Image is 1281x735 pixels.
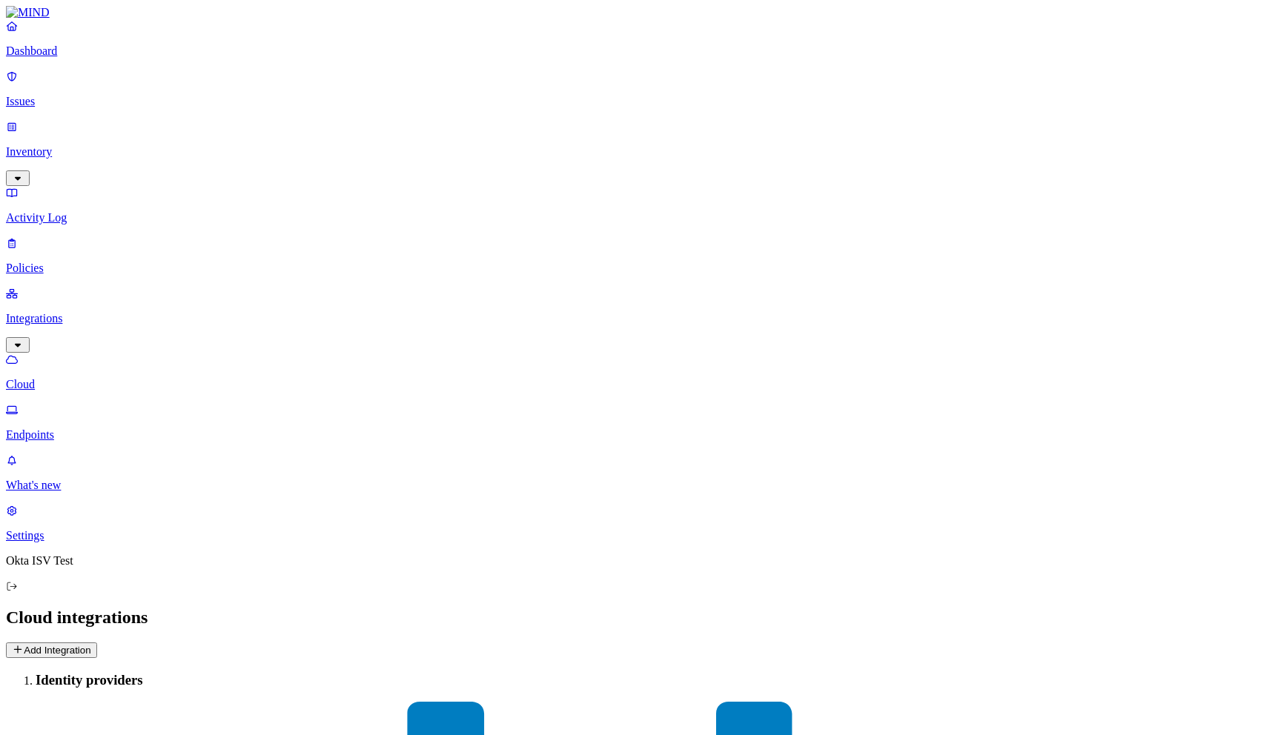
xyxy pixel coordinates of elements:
a: What's new [6,453,1275,492]
p: Settings [6,529,1275,542]
a: Cloud [6,353,1275,391]
h2: Cloud integrations [6,608,1275,628]
p: Cloud [6,378,1275,391]
a: Dashboard [6,19,1275,58]
a: MIND [6,6,1275,19]
p: Okta ISV Test [6,554,1275,568]
img: MIND [6,6,50,19]
a: Endpoints [6,403,1275,442]
button: Add Integration [6,642,97,658]
p: Policies [6,262,1275,275]
a: Policies [6,236,1275,275]
a: Settings [6,504,1275,542]
p: What's new [6,479,1275,492]
a: Issues [6,70,1275,108]
p: Endpoints [6,428,1275,442]
a: Activity Log [6,186,1275,225]
h3: Identity providers [36,672,1275,688]
p: Dashboard [6,44,1275,58]
p: Integrations [6,312,1275,325]
a: Inventory [6,120,1275,184]
p: Issues [6,95,1275,108]
p: Inventory [6,145,1275,159]
p: Activity Log [6,211,1275,225]
a: Integrations [6,287,1275,350]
